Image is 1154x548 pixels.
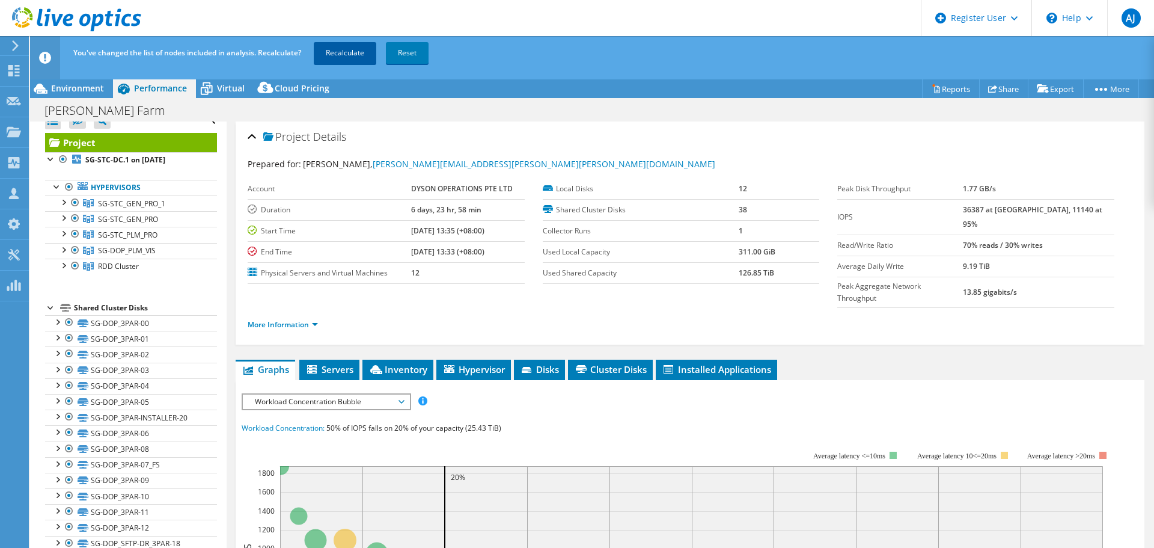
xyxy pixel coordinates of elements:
[217,82,245,94] span: Virtual
[45,227,217,242] a: SG-STC_PLM_PRO
[248,319,318,330] a: More Information
[258,487,275,497] text: 1600
[45,259,217,274] a: RDD Cluster
[386,42,429,64] a: Reset
[314,42,376,64] a: Recalculate
[98,199,165,209] span: SG-STC_GEN_PRO_1
[98,214,158,224] span: SG-STC_GEN_PRO
[543,267,739,279] label: Used Shared Capacity
[258,506,275,516] text: 1400
[45,410,217,425] a: SG-DOP_3PAR-INSTALLER-20
[45,346,217,362] a: SG-DOP_3PAR-02
[74,301,217,315] div: Shared Cluster Disks
[313,129,346,144] span: Details
[45,425,217,441] a: SG-DOP_3PAR-06
[917,452,997,460] tspan: Average latency 10<=20ms
[963,240,1043,250] b: 70% reads / 30% writes
[248,204,411,216] label: Duration
[543,183,739,195] label: Local Disks
[45,315,217,331] a: SG-DOP_3PAR-00
[85,155,165,165] b: SG-STC-DC.1 on [DATE]
[45,195,217,211] a: SG-STC_GEN_PRO_1
[248,183,411,195] label: Account
[813,452,885,460] tspan: Average latency <=10ms
[1028,79,1084,98] a: Export
[275,82,329,94] span: Cloud Pricing
[45,394,217,410] a: SG-DOP_3PAR-05
[543,246,739,258] label: Used Local Capacity
[45,243,217,259] a: SG-DOP_PLM_VIS
[98,230,157,240] span: SG-STC_PLM_PRO
[543,204,739,216] label: Shared Cluster Disks
[45,488,217,504] a: SG-DOP_3PAR-10
[520,363,559,375] span: Disks
[305,363,353,375] span: Servers
[1027,452,1095,460] text: Average latency >20ms
[98,245,156,256] span: SG-DOP_PLM_VIS
[45,442,217,457] a: SG-DOP_3PAR-08
[39,104,184,117] h1: [PERSON_NAME] Farm
[411,268,420,278] b: 12
[45,504,217,520] a: SG-DOP_3PAR-11
[45,133,217,152] a: Project
[922,79,980,98] a: Reports
[739,205,747,215] b: 38
[45,520,217,535] a: SG-DOP_3PAR-12
[134,82,187,94] span: Performance
[739,183,747,194] b: 12
[258,468,275,478] text: 1800
[242,363,289,375] span: Graphs
[662,363,771,375] span: Installed Applications
[739,247,775,257] b: 311.00 GiB
[963,261,990,271] b: 9.19 TiB
[51,82,104,94] span: Environment
[837,183,963,195] label: Peak Disk Throughput
[979,79,1028,98] a: Share
[249,395,403,409] span: Workload Concentration Bubble
[248,225,411,237] label: Start Time
[45,473,217,488] a: SG-DOP_3PAR-09
[574,363,647,375] span: Cluster Disks
[837,239,963,251] label: Read/Write Ratio
[263,131,310,143] span: Project
[411,205,481,215] b: 6 days, 23 hr, 58 min
[411,226,484,236] b: [DATE] 13:35 (+08:00)
[373,158,715,170] a: [PERSON_NAME][EMAIL_ADDRESS][PERSON_NAME][PERSON_NAME][DOMAIN_NAME]
[45,378,217,394] a: SG-DOP_3PAR-04
[248,158,301,170] label: Prepared for:
[45,457,217,473] a: SG-DOP_3PAR-07_FS
[45,211,217,227] a: SG-STC_GEN_PRO
[258,525,275,535] text: 1200
[45,331,217,346] a: SG-DOP_3PAR-01
[837,260,963,272] label: Average Daily Write
[442,363,505,375] span: Hypervisor
[963,205,1102,229] b: 36387 at [GEOGRAPHIC_DATA], 11140 at 95%
[837,280,963,304] label: Peak Aggregate Network Throughput
[739,268,774,278] b: 126.85 TiB
[1046,13,1057,23] svg: \n
[248,246,411,258] label: End Time
[451,472,465,482] text: 20%
[368,363,427,375] span: Inventory
[242,423,325,433] span: Workload Concentration:
[45,152,217,168] a: SG-STC-DC.1 on [DATE]
[411,247,484,257] b: [DATE] 13:33 (+08:00)
[45,180,217,195] a: Hypervisors
[73,48,301,58] span: You've changed the list of nodes included in analysis. Recalculate?
[837,211,963,223] label: IOPS
[963,287,1017,297] b: 13.85 gigabits/s
[45,363,217,378] a: SG-DOP_3PAR-03
[411,183,513,194] b: DYSON OPERATIONS PTE LTD
[303,158,715,170] span: [PERSON_NAME],
[739,226,743,236] b: 1
[98,261,139,271] span: RDD Cluster
[963,183,996,194] b: 1.77 GB/s
[248,267,411,279] label: Physical Servers and Virtual Machines
[1122,8,1141,28] span: AJ
[543,225,739,237] label: Collector Runs
[326,423,501,433] span: 50% of IOPS falls on 20% of your capacity (25.43 TiB)
[1083,79,1139,98] a: More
